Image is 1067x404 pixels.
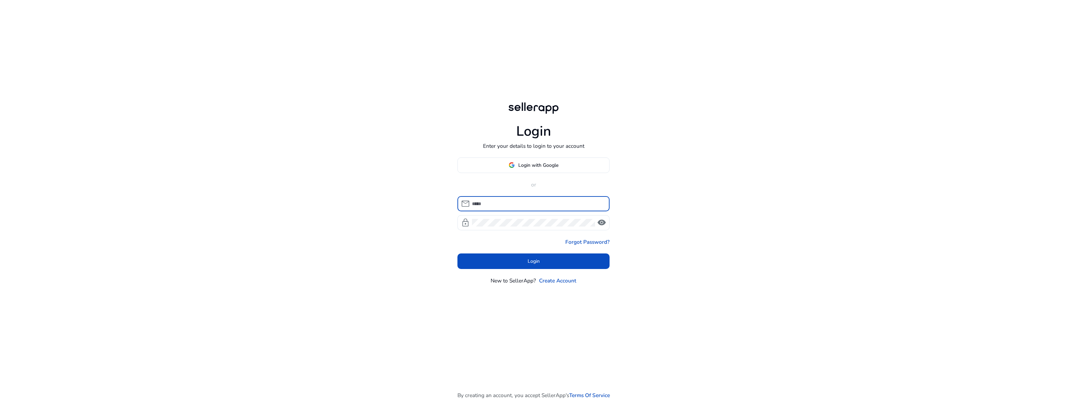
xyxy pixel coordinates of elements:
[461,218,470,227] span: lock
[518,162,558,169] span: Login with Google
[569,391,610,399] a: Terms Of Service
[491,277,536,285] p: New to SellerApp?
[457,181,610,189] p: or
[457,253,610,269] button: Login
[483,142,584,150] p: Enter your details to login to your account
[516,123,551,140] h1: Login
[457,157,610,173] button: Login with Google
[565,238,610,246] a: Forgot Password?
[509,162,515,168] img: google-logo.svg
[597,218,606,227] span: visibility
[539,277,576,285] a: Create Account
[528,258,540,265] span: Login
[461,199,470,208] span: mail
